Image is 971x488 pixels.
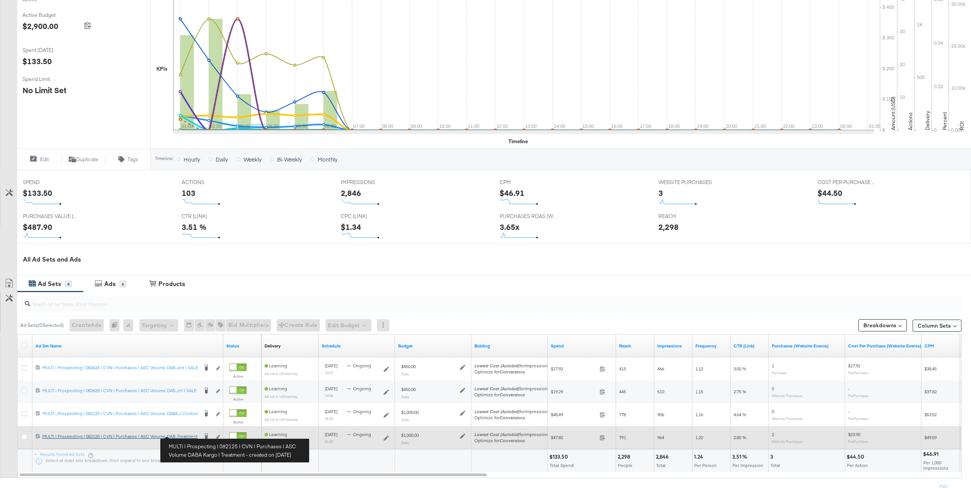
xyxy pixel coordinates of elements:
[23,221,52,233] div: $487.90
[474,363,519,368] em: Lowest Cost (Autobid)
[818,187,842,199] div: $44.50
[695,389,703,394] span: 1.15
[474,392,550,398] div: Optimize for
[848,343,921,349] a: The average cost for each purchase tracked by your Custom Audience pixel on your website after pe...
[771,462,780,468] span: Total
[500,221,519,233] div: 3.65x
[551,435,597,440] span: $47.80
[848,370,868,375] sub: Per Purchase
[500,392,525,398] em: Conversions
[322,343,392,349] a: Shows when your Ad Set is scheduled to deliver.
[551,412,597,417] span: $48.49
[694,462,717,468] span: Per Person
[265,343,281,349] div: Delivery
[772,370,787,375] sub: Purchase
[500,438,525,443] em: Conversions
[772,386,774,391] span: 0
[923,460,948,471] span: Per 1,000 Impressions
[30,293,873,308] input: Search Ad Set Name, ID or Objective
[924,366,937,372] span: $38.45
[229,397,247,402] label: Active
[23,21,58,32] div: $2,900.00
[658,179,716,186] span: WEBSITE PURCHASES
[23,255,971,264] div: All Ad Sets and Ads
[106,155,150,164] button: Tags
[226,343,258,349] a: Shows the current state of your Ad Set.
[551,366,597,372] span: $17.92
[23,187,52,199] div: $133.50
[772,393,803,398] sub: Website Purchases
[500,415,525,420] em: Conversions
[23,85,66,96] div: No Limit Set
[42,410,198,419] a: MULTI | Prospecting | 082125 | CVN | Purchases | ASC Volume DABA...| Control
[318,155,337,163] span: Monthly
[182,213,239,220] span: CTR (LINK)
[158,280,185,288] div: Products
[23,179,80,186] span: SPEND
[23,11,80,19] span: Active Budget
[42,433,198,441] a: MULTI | Prospecting | 082125 | CVN | Purchases | ASC Volume DAB...Treatment
[913,320,961,332] button: Column Sets
[924,412,937,417] span: $53.52
[401,386,416,393] div: $450.00
[958,121,965,130] text: ROI
[265,431,287,437] span: Learning
[618,462,632,468] span: People
[657,366,664,372] span: 466
[325,370,333,375] sub: 14:07
[325,416,333,421] sub: 06:55
[325,409,337,414] span: [DATE]
[695,366,703,372] span: 1.12
[907,112,914,130] text: Actions
[734,389,746,394] span: 2.75 %
[20,322,64,329] div: Ad Sets ( 0 Selected)
[474,415,550,421] div: Optimize for
[848,439,868,444] sub: Per Purchase
[184,155,200,163] span: Hourly
[695,435,703,440] span: 1.22
[618,453,632,461] div: 2,298
[353,386,371,391] span: ongoing
[401,417,409,422] sub: Daily
[265,363,287,368] span: Learning
[23,213,80,220] span: PURCHASES VALUE (WEBSITE EVENTS)
[848,393,868,398] sub: Per Purchase
[734,366,746,372] span: 3.00 %
[772,431,774,437] span: 2
[695,412,703,417] span: 1.16
[42,365,198,373] a: MULTI | Prospecting | 082625 | CVN | Purchases | ASC Volume DAB...ent | SALE
[23,47,80,54] span: Spent [DATE]
[341,221,361,233] div: $1.34
[265,394,298,399] sub: Ad set is still learning.
[474,386,519,391] em: Lowest Cost (Autobid)
[65,281,72,288] div: 4
[658,213,716,220] span: REACH
[500,369,525,375] em: Conversions
[848,363,860,368] span: $17.92
[216,155,228,163] span: Daily
[772,439,803,444] sub: Website Purchases
[265,343,281,349] a: Reflects the ability of your Ad Set to achieve delivery based on ad states, schedule and budget.
[325,439,333,444] sub: 06:55
[42,365,198,371] div: MULTI | Prospecting | 082625 | CVN | Purchases | ASC Volume DAB...ent | SALE
[890,97,897,130] text: Amount (USD)
[657,412,664,417] span: 906
[695,343,727,349] a: The average number of times your ad was served to each person.
[325,386,337,391] span: [DATE]
[265,409,287,414] span: Learning
[110,319,123,331] div: 0
[474,369,550,375] div: Optimize for
[656,453,671,461] div: 2,846
[265,440,298,444] sub: Ad set is still learning.
[500,187,524,199] div: $46.91
[104,280,116,288] div: Ads
[770,453,775,461] div: 3
[353,409,371,414] span: ongoing
[658,221,679,233] div: 2,298
[694,453,705,461] div: 1.24
[772,409,774,414] span: 0
[401,364,416,370] div: $450.00
[17,155,61,164] button: Edit
[732,462,763,468] span: Per Impression
[401,394,409,399] sub: Daily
